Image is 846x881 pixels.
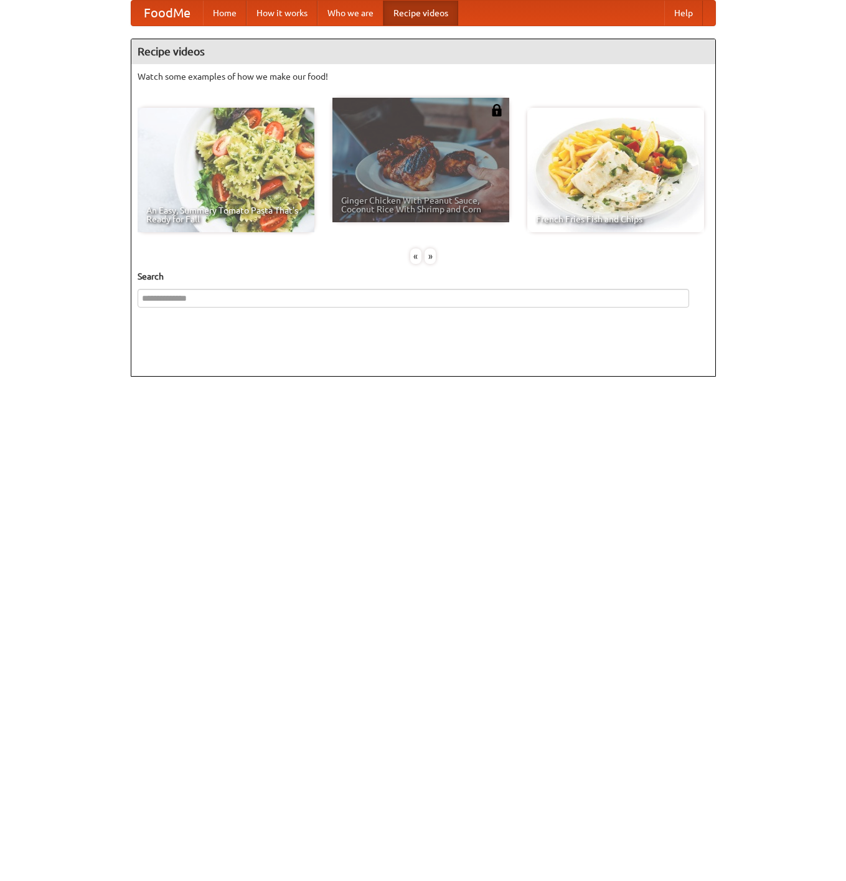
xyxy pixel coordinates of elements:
a: An Easy, Summery Tomato Pasta That's Ready for Fall [138,108,314,232]
a: French Fries Fish and Chips [527,108,704,232]
p: Watch some examples of how we make our food! [138,70,709,83]
a: Help [664,1,703,26]
img: 483408.png [491,104,503,116]
a: How it works [247,1,317,26]
a: Who we are [317,1,383,26]
a: Recipe videos [383,1,458,26]
a: FoodMe [131,1,203,26]
span: An Easy, Summery Tomato Pasta That's Ready for Fall [146,206,306,224]
div: » [425,248,436,264]
h4: Recipe videos [131,39,715,64]
a: Home [203,1,247,26]
span: French Fries Fish and Chips [536,215,695,224]
h5: Search [138,270,709,283]
div: « [410,248,421,264]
